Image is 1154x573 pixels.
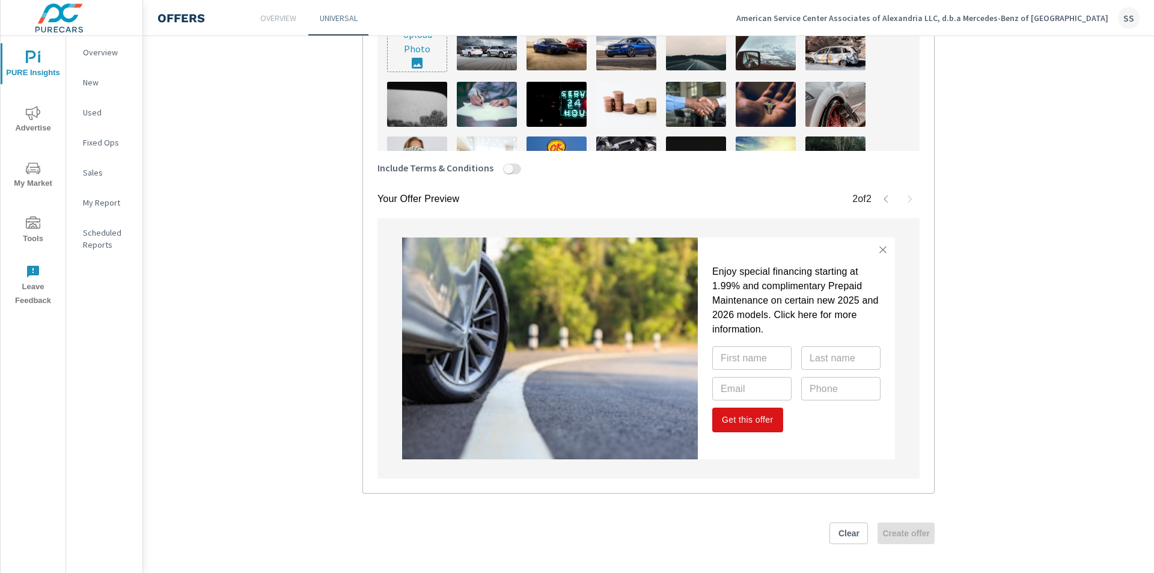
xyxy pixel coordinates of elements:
p: New [83,76,133,88]
span: Include Terms & Conditions [377,161,493,175]
img: description [457,82,517,127]
p: Sales [83,167,133,179]
div: Overview [66,43,142,61]
img: description [736,25,796,70]
img: description [527,25,587,70]
div: My Report [66,194,142,212]
img: description [805,82,865,127]
div: Used [66,103,142,121]
p: Universal [320,12,358,24]
img: description [527,136,587,182]
p: Overview [83,46,133,58]
img: description [736,136,796,182]
img: description [666,25,726,70]
div: Scheduled Reports [66,224,142,254]
div: Sales [66,164,142,182]
img: description [387,82,447,127]
span: Advertise [4,106,62,135]
p: Scheduled Reports [83,227,133,251]
div: SS [1118,7,1140,29]
img: description [596,25,656,70]
p: Used [83,106,133,118]
input: Phone [801,377,881,400]
img: description [457,25,517,70]
h4: Offers [157,11,205,25]
input: First name [712,346,792,370]
p: American Service Center Associates of Alexandria LLC, d.b.a Mercedes-Benz of [GEOGRAPHIC_DATA] [736,13,1108,23]
div: New [66,73,142,91]
p: 2 of 2 [852,192,872,206]
p: Fixed Ops [83,136,133,149]
span: Clear [835,528,862,539]
p: Overview [260,12,296,24]
img: description [805,136,865,182]
img: description [736,82,796,127]
span: My Market [4,161,62,191]
div: Fixed Ops [66,133,142,152]
h3: Enjoy special financing starting at 1.99% and complimentary Prepaid Maintenance on certain new 20... [712,265,881,337]
img: description [596,136,656,182]
img: description [387,136,447,182]
button: Include Terms & Conditions [504,164,513,174]
img: description [666,136,726,182]
p: Your Offer Preview [377,192,459,206]
div: nav menu [1,36,66,313]
img: description [666,82,726,127]
img: description [805,25,865,70]
input: Last name [801,346,881,370]
p: My Report [83,197,133,209]
button: Clear [829,522,868,544]
img: description [596,82,656,127]
span: Tools [4,216,62,246]
button: Get this offer [712,408,783,432]
img: description [527,82,587,127]
span: Get this offer [722,412,774,427]
span: Leave Feedback [4,265,62,308]
img: description [457,136,517,182]
input: Email [712,377,792,400]
span: PURE Insights [4,51,62,80]
img: Vehicle purchase offer! [402,237,698,459]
